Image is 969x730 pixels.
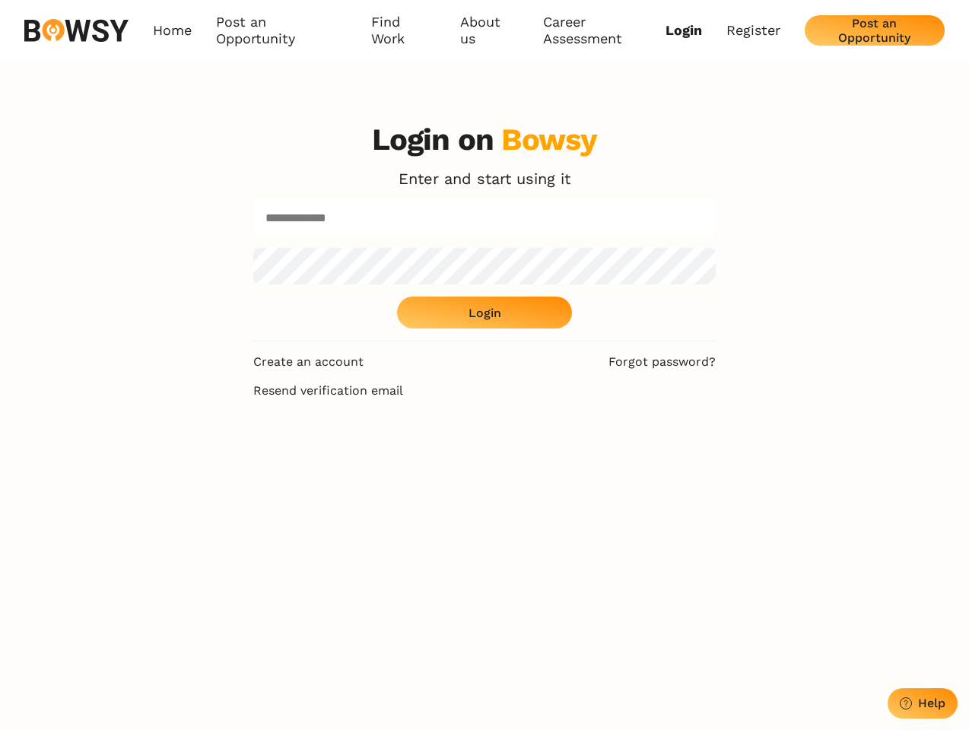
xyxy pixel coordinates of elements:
button: Help [888,688,958,719]
div: Bowsy [501,122,597,157]
a: Register [726,22,780,39]
p: Enter and start using it [399,170,570,187]
button: Post an Opportunity [805,15,945,46]
div: Help [918,696,945,710]
div: Post an Opportunity [817,16,932,45]
a: Career Assessment [543,14,666,48]
a: Home [153,14,192,48]
img: svg%3e [24,19,129,42]
a: Login [666,22,702,39]
h3: Login on [372,122,598,158]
